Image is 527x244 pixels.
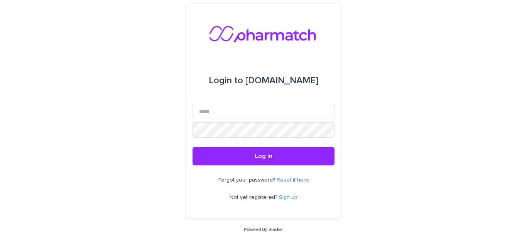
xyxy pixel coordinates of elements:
[218,177,277,183] span: Forgot your password?
[277,177,309,183] a: Reset it here
[209,76,243,85] span: Login to
[209,70,318,91] div: [DOMAIN_NAME]
[209,22,318,45] img: nMxkRIEURaCxZB0ULbfH
[255,153,272,159] span: Log in
[193,147,334,165] button: Log in
[230,195,279,200] span: Not yet registered?
[244,227,283,232] a: Powered By Stacker
[279,195,297,200] a: Sign up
